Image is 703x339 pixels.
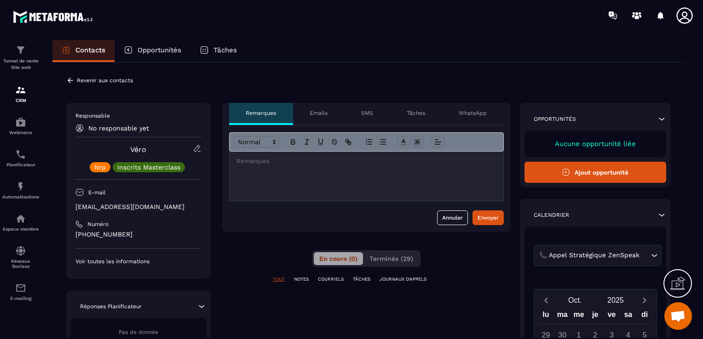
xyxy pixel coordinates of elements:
div: ve [604,308,620,324]
p: Réseaux Sociaux [2,259,39,269]
p: Responsable [75,112,202,119]
a: automationsautomationsAutomatisations [2,174,39,206]
p: SMS [361,109,373,117]
a: formationformationCRM [2,78,39,110]
p: Tâches [407,109,425,117]
p: Nrp [94,164,106,170]
a: automationsautomationsWebinaire [2,110,39,142]
p: E-mailing [2,296,39,301]
img: scheduler [15,149,26,160]
div: lu [538,308,554,324]
p: Aucune opportunité liée [534,140,657,148]
p: Planificateur [2,162,39,167]
p: Espace membre [2,226,39,232]
p: Calendrier [534,211,569,219]
a: Véro [130,145,146,154]
input: Search for option [642,250,649,260]
img: formation [15,85,26,96]
a: Tâches [190,40,246,62]
p: [EMAIL_ADDRESS][DOMAIN_NAME] [75,203,202,211]
a: automationsautomationsEspace membre [2,206,39,238]
p: TOUT [273,276,285,282]
p: Remarques [246,109,276,117]
img: social-network [15,245,26,256]
div: sa [620,308,636,324]
p: Voir toutes les informations [75,258,202,265]
p: Inscrits Masterclass [117,164,180,170]
img: formation [15,45,26,56]
button: Envoyer [473,210,504,225]
button: Annuler [437,210,468,225]
button: Previous month [538,294,555,306]
button: En cours (0) [314,252,363,265]
div: ma [554,308,570,324]
a: social-networksocial-networkRéseaux Sociaux [2,238,39,276]
a: Contacts [52,40,115,62]
p: JOURNAUX D'APPELS [380,276,426,282]
p: WhatsApp [459,109,487,117]
span: En cours (0) [319,255,357,262]
p: Revenir aux contacts [77,77,133,84]
p: No responsable yet [88,124,149,132]
p: Opportunités [138,46,181,54]
button: Ajout opportunité [524,162,667,183]
div: je [587,308,604,324]
img: automations [15,213,26,224]
a: Opportunités [115,40,190,62]
p: Opportunités [534,115,576,123]
div: Ouvrir le chat [664,302,692,330]
a: schedulerschedulerPlanificateur [2,142,39,174]
p: Webinaire [2,130,39,135]
button: Open years overlay [595,292,636,308]
div: Search for option [534,245,662,266]
div: me [570,308,587,324]
p: Contacts [75,46,105,54]
img: automations [15,117,26,128]
img: email [15,282,26,294]
p: COURRIELS [318,276,344,282]
p: Numéro [87,220,109,228]
span: Pas de donnée [119,329,158,335]
img: automations [15,181,26,192]
p: Tâches [213,46,237,54]
button: Open months overlay [555,292,595,308]
span: Terminés (29) [369,255,413,262]
button: Next month [636,294,653,306]
p: Automatisations [2,194,39,199]
span: 📞 Appel Stratégique ZenSpeak [537,250,642,260]
div: di [636,308,653,324]
a: formationformationTunnel de vente Site web [2,38,39,78]
p: [PHONE_NUMBER] [75,230,202,239]
a: emailemailE-mailing [2,276,39,308]
p: Réponses Planificateur [80,303,142,310]
div: Envoyer [478,213,499,222]
p: TÂCHES [353,276,370,282]
p: E-mail [88,189,106,196]
p: NOTES [294,276,309,282]
p: Emails [310,109,328,117]
p: CRM [2,98,39,103]
img: logo [13,8,96,25]
button: Terminés (29) [364,252,419,265]
p: Tunnel de vente Site web [2,58,39,71]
